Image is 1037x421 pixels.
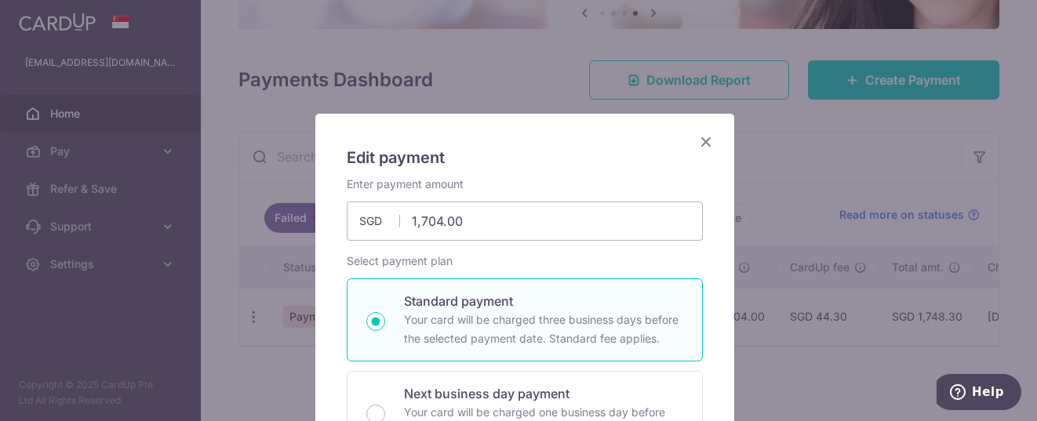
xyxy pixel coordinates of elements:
[404,384,683,403] p: Next business day payment
[404,310,683,348] p: Your card will be charged three business days before the selected payment date. Standard fee appl...
[697,132,715,151] button: Close
[359,213,400,229] span: SGD
[404,292,683,310] p: Standard payment
[937,374,1021,413] iframe: Opens a widget where you can find more information
[347,176,464,192] label: Enter payment amount
[347,145,703,170] h5: Edit payment
[347,253,453,269] label: Select payment plan
[347,201,703,241] input: 0.00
